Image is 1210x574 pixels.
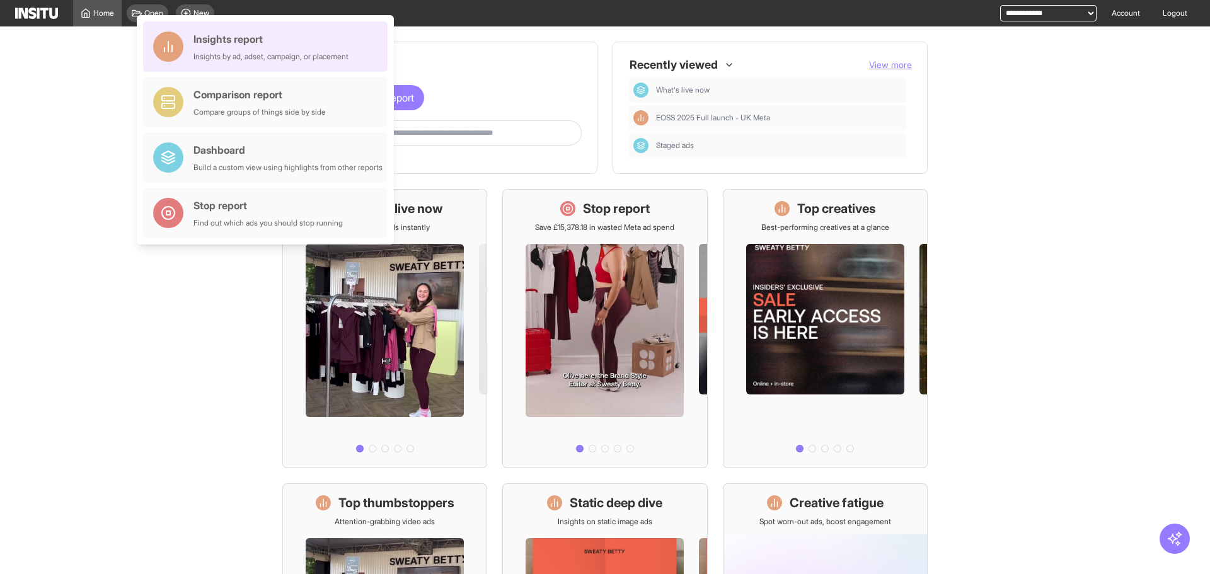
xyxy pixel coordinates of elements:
a: Stop reportSave £15,378.18 in wasted Meta ad spend [502,189,707,468]
div: Compare groups of things side by side [193,107,326,117]
span: Open [144,8,163,18]
div: Build a custom view using highlights from other reports [193,163,383,173]
a: What's live nowSee all active ads instantly [282,189,487,468]
span: EOSS 2025 Full launch - UK Meta [656,113,770,123]
p: Attention-grabbing video ads [335,517,435,527]
div: Dashboard [193,142,383,158]
p: Save £15,378.18 in wasted Meta ad spend [535,222,674,232]
span: What's live now [656,85,710,95]
div: Comparison report [193,87,326,102]
h1: Stop report [583,200,650,217]
span: EOSS 2025 Full launch - UK Meta [656,113,902,123]
p: See all active ads instantly [340,222,430,232]
div: Insights [633,110,648,125]
div: Stop report [193,198,343,213]
h1: Top thumbstoppers [338,494,454,512]
p: Insights on static image ads [558,517,652,527]
span: What's live now [656,85,902,95]
span: Home [93,8,114,18]
h1: Top creatives [797,200,876,217]
div: Dashboard [633,138,648,153]
p: Best-performing creatives at a glance [761,222,889,232]
img: Logo [15,8,58,19]
div: Find out which ads you should stop running [193,218,343,228]
span: Staged ads [656,141,694,151]
span: Staged ads [656,141,902,151]
a: Top creativesBest-performing creatives at a glance [723,189,928,468]
span: View more [869,59,912,70]
h1: What's live now [350,200,443,217]
div: Insights report [193,32,349,47]
button: View more [869,59,912,71]
div: Dashboard [633,83,648,98]
h1: Get started [298,57,582,75]
div: Insights by ad, adset, campaign, or placement [193,52,349,62]
h1: Static deep dive [570,494,662,512]
span: New [193,8,209,18]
